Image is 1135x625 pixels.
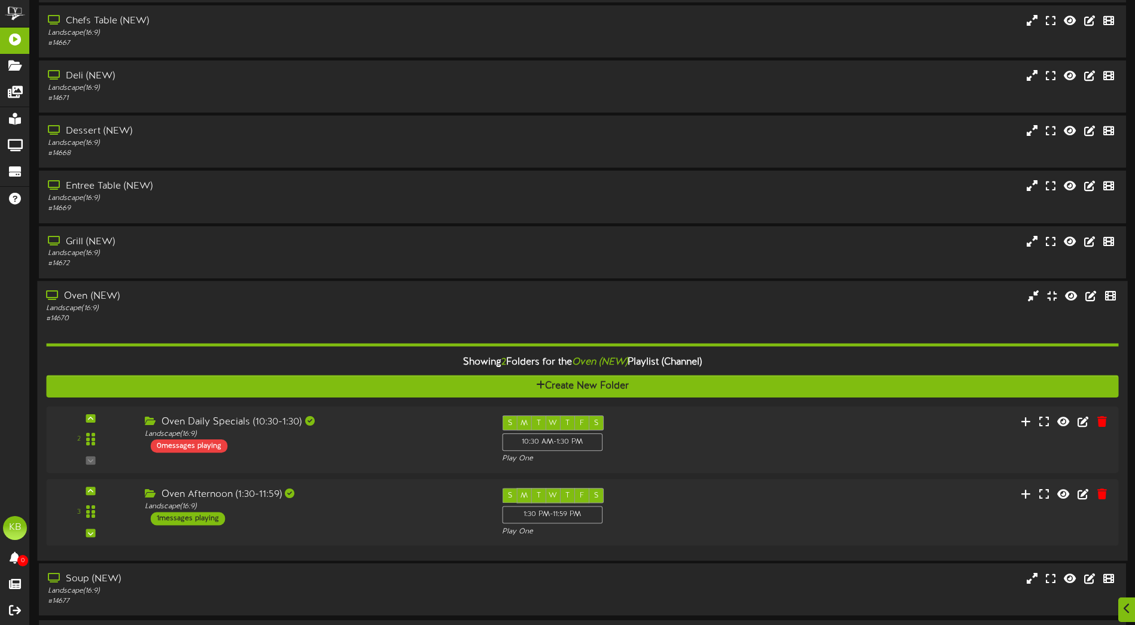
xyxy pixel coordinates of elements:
div: # 14670 [46,314,482,324]
span: S [508,418,512,427]
div: 1:30 PM - 11:59 PM [502,506,603,523]
span: T [565,491,570,500]
span: M [521,491,528,500]
div: Landscape ( 16:9 ) [48,138,483,148]
div: Landscape ( 16:9 ) [48,28,483,38]
div: Play One [502,526,752,536]
div: Landscape ( 16:9 ) [145,429,484,439]
div: Oven Afternoon (1:30-11:59) [145,488,484,502]
div: # 14669 [48,204,483,214]
div: # 14668 [48,148,483,159]
div: Landscape ( 16:9 ) [46,304,482,314]
span: F [580,418,584,427]
div: Oven (NEW) [46,290,482,304]
span: W [549,491,557,500]
div: Entree Table (NEW) [48,180,483,193]
div: Landscape ( 16:9 ) [48,586,483,596]
div: Grill (NEW) [48,235,483,249]
span: T [537,418,541,427]
span: S [508,491,512,500]
div: Landscape ( 16:9 ) [48,248,483,259]
div: Deli (NEW) [48,69,483,83]
div: Soup (NEW) [48,572,483,586]
span: 2 [501,356,506,367]
div: Landscape ( 16:9 ) [48,193,483,204]
div: # 14677 [48,596,483,606]
span: T [565,418,570,427]
div: Landscape ( 16:9 ) [145,502,484,512]
div: 10:30 AM - 1:30 PM [502,433,603,450]
div: 1 messages playing [151,512,225,525]
div: Play One [502,454,752,464]
div: 0 messages playing [151,439,227,453]
span: W [549,418,557,427]
div: Dessert (NEW) [48,125,483,138]
span: S [594,491,598,500]
span: F [580,491,584,500]
div: Landscape ( 16:9 ) [48,83,483,93]
div: Showing Folders for the Playlist (Channel) [37,349,1127,375]
div: Chefs Table (NEW) [48,14,483,28]
span: 0 [17,555,28,566]
span: S [594,418,598,427]
i: Oven (NEW) [572,356,627,367]
div: # 14667 [48,38,483,48]
button: Create New Folder [46,375,1118,397]
div: # 14672 [48,259,483,269]
div: KB [3,516,27,540]
div: # 14671 [48,93,483,104]
div: Oven Daily Specials (10:30-1:30) [145,415,484,429]
span: M [521,418,528,427]
span: T [537,491,541,500]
